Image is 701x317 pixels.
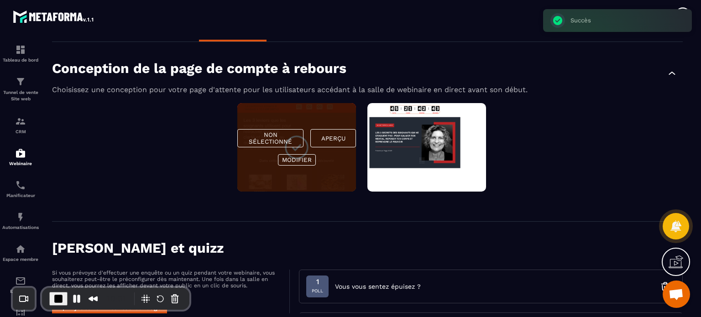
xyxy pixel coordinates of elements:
img: logo [13,8,95,25]
p: CRM [2,129,39,134]
span: Vous vous sentez épuisez ? [335,282,421,291]
img: automations [15,244,26,255]
img: automations [15,212,26,223]
span: Poll [312,286,323,296]
a: automationsautomationsAutomatisations [2,205,39,237]
p: [PERSON_NAME] et quizz [52,240,224,256]
p: Espace membre [2,257,39,262]
img: email [15,275,26,286]
p: Conception de la page de compte à rebours [52,60,346,76]
img: automations [15,148,26,159]
img: image [367,103,486,192]
a: automationsautomationsWebinaire [2,141,39,173]
button: Non sélectionné [237,129,303,147]
p: Planificateur [2,193,39,198]
a: formationformationTableau de bord [2,37,39,69]
button: Aperçu [310,129,356,147]
span: 1 [312,277,323,286]
p: Choisissez une conception pour votre page d'attente pour les utilisateurs accédant à la salle de ... [52,85,683,94]
a: formationformationTunnel de vente Site web [2,69,39,109]
p: Tunnel de vente Site web [2,89,39,102]
img: scheduler [15,180,26,191]
p: Automatisations [2,225,39,230]
p: Si vous prévoyez d'effectuer une enquête ou un quiz pendant votre webinaire, vous souhaiterez peu... [52,270,280,289]
p: E-mailing [2,289,39,294]
a: formationformationCRM [2,109,39,141]
p: Tableau de bord [2,57,39,62]
img: formation [15,44,26,55]
img: formation [15,116,26,127]
button: Modifier [278,154,316,166]
a: emailemailE-mailing [2,269,39,301]
div: Ouvrir le chat [663,281,690,308]
img: formation [15,76,26,87]
a: automationsautomationsEspace membre [2,237,39,269]
a: schedulerschedulerPlanificateur [2,173,39,205]
p: Webinaire [2,161,39,166]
